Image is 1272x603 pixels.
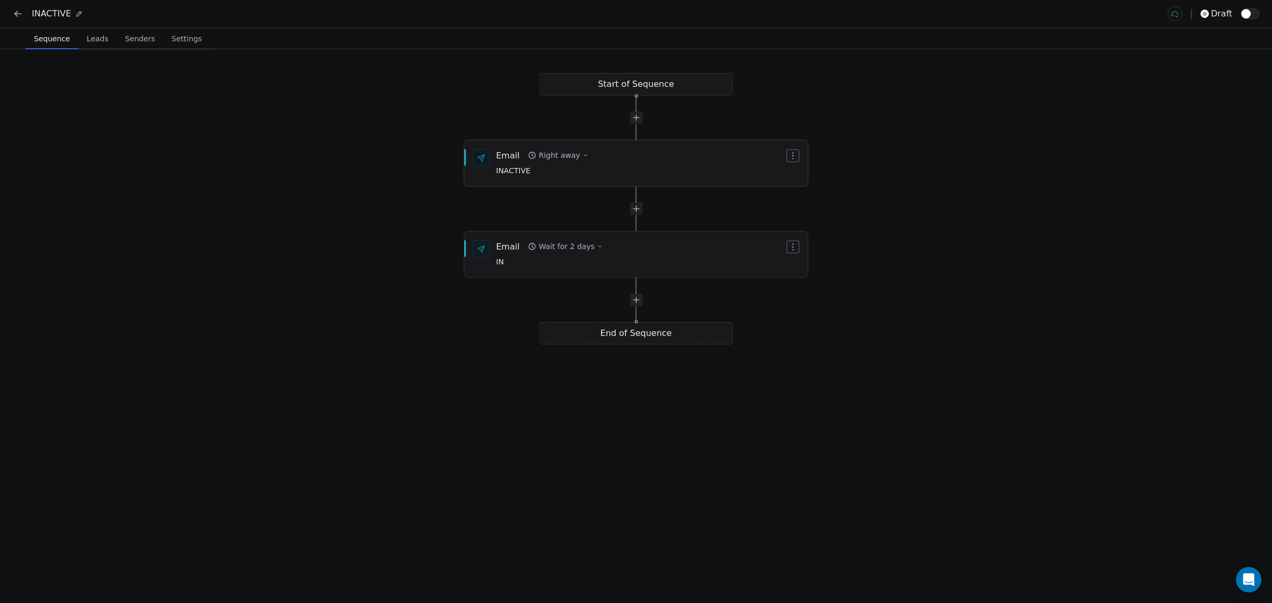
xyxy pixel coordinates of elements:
div: Open Intercom Messenger [1236,567,1261,592]
span: INACTIVE [496,165,589,177]
button: Right away [524,148,593,163]
span: INACTIVE [32,7,71,20]
div: Email [496,241,519,252]
button: Wait for 2 days [524,239,607,254]
span: Settings [167,31,206,46]
span: draft [1211,7,1232,20]
div: End of Sequence [540,322,733,344]
div: EmailRight awayINACTIVE [464,140,808,187]
div: Start of Sequence [540,73,733,95]
span: IN [496,256,603,268]
span: Sequence [30,31,74,46]
div: Email [496,149,519,161]
span: Senders [121,31,160,46]
span: Leads [83,31,113,46]
div: Wait for 2 days [538,241,594,252]
div: EmailWait for 2 daysIN [464,231,808,278]
div: Right away [538,150,580,161]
